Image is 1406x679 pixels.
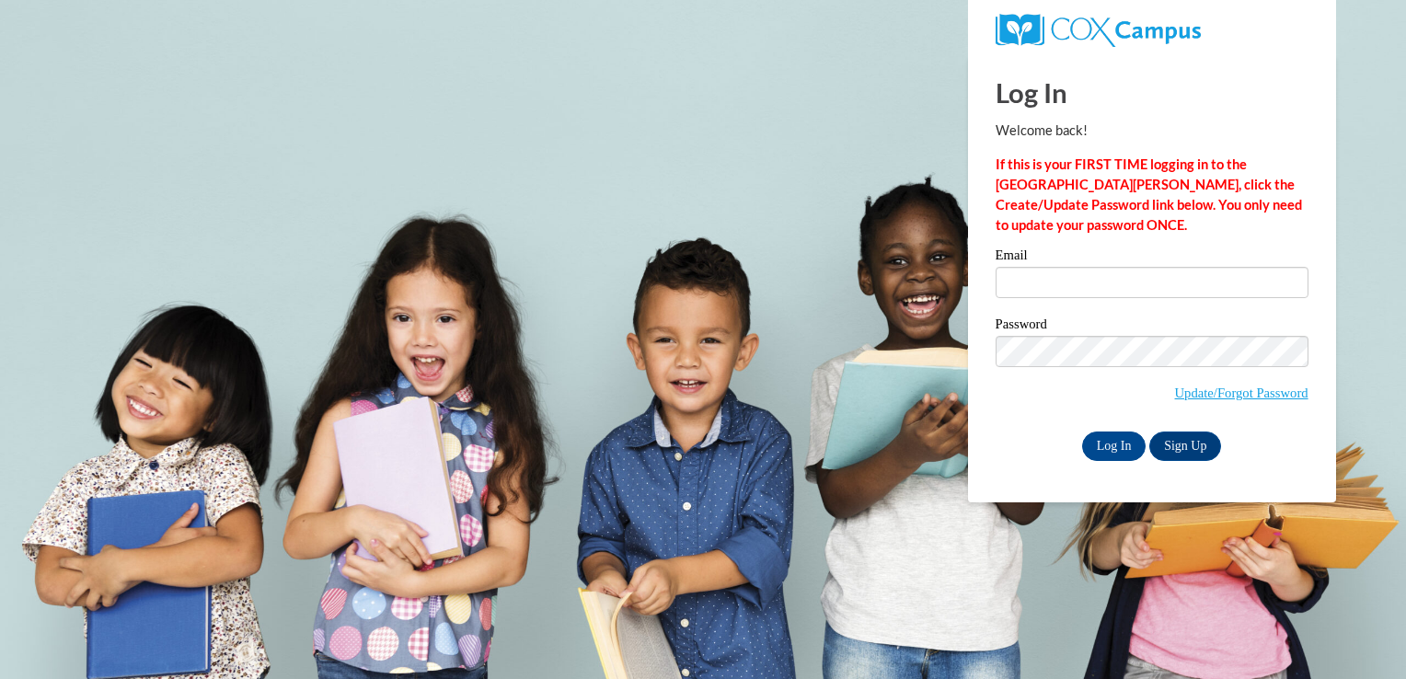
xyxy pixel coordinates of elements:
a: Sign Up [1149,432,1221,461]
p: Welcome back! [996,121,1308,141]
label: Password [996,317,1308,336]
strong: If this is your FIRST TIME logging in to the [GEOGRAPHIC_DATA][PERSON_NAME], click the Create/Upd... [996,156,1302,233]
h1: Log In [996,74,1308,111]
a: Update/Forgot Password [1175,386,1308,400]
input: Log In [1082,432,1147,461]
a: COX Campus [996,21,1201,37]
img: COX Campus [996,14,1201,47]
label: Email [996,248,1308,267]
